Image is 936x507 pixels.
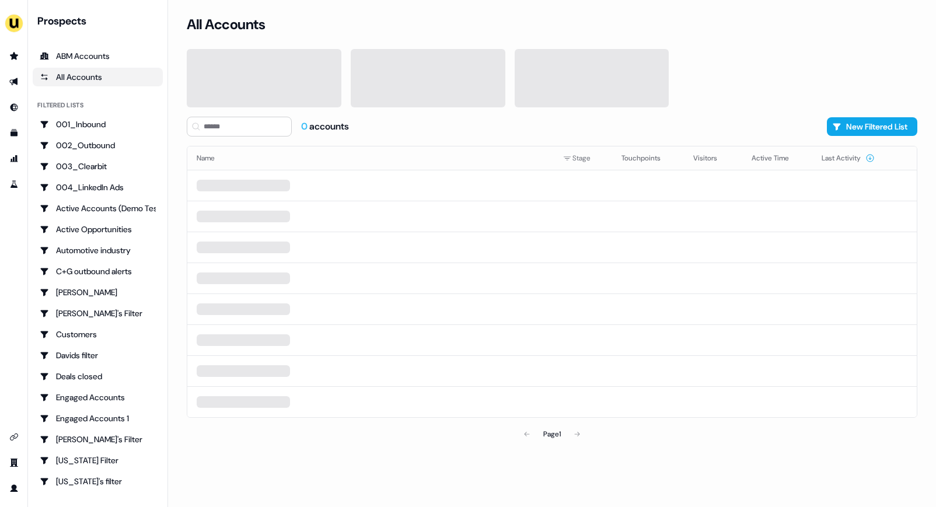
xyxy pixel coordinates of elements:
button: Active Time [752,148,803,169]
div: Engaged Accounts 1 [40,412,156,424]
div: 001_Inbound [40,118,156,130]
a: All accounts [33,68,163,86]
a: Go to Customers [33,325,163,344]
a: Go to Georgia's filter [33,472,163,491]
a: Go to Charlotte Stone [33,283,163,302]
div: Automotive industry [40,244,156,256]
div: Filtered lists [37,100,83,110]
a: Go to Active Accounts (Demo Test) [33,199,163,218]
div: 003_Clearbit [40,160,156,172]
a: Go to team [5,453,23,472]
h3: All Accounts [187,16,265,33]
button: Touchpoints [621,148,675,169]
div: All Accounts [40,71,156,83]
button: Visitors [693,148,731,169]
a: Go to Engaged Accounts [33,388,163,407]
a: Go to Georgia Filter [33,451,163,470]
a: Go to outbound experience [5,72,23,91]
a: Go to integrations [5,428,23,446]
div: Stage [563,152,603,164]
div: Engaged Accounts [40,391,156,403]
div: Active Accounts (Demo Test) [40,202,156,214]
a: Go to prospects [5,47,23,65]
a: Go to experiments [5,175,23,194]
div: Davids filter [40,349,156,361]
div: [US_STATE]'s filter [40,475,156,487]
div: Prospects [37,14,163,28]
a: Go to 004_LinkedIn Ads [33,178,163,197]
a: Go to Engaged Accounts 1 [33,409,163,428]
div: Customers [40,328,156,340]
a: Go to 003_Clearbit [33,157,163,176]
div: Active Opportunities [40,223,156,235]
div: 002_Outbound [40,139,156,151]
a: Go to Deals closed [33,367,163,386]
a: Go to Inbound [5,98,23,117]
a: Go to profile [5,479,23,498]
button: Last Activity [822,148,875,169]
div: [PERSON_NAME]'s Filter [40,307,156,319]
a: Go to Geneviève's Filter [33,430,163,449]
div: [PERSON_NAME] [40,286,156,298]
a: Go to Davids filter [33,346,163,365]
span: 0 [301,120,309,132]
div: ABM Accounts [40,50,156,62]
a: Go to attribution [5,149,23,168]
a: Go to 002_Outbound [33,136,163,155]
div: [US_STATE] Filter [40,454,156,466]
div: accounts [301,120,349,133]
th: Name [187,146,554,170]
div: Page 1 [543,428,561,440]
div: [PERSON_NAME]'s Filter [40,433,156,445]
button: New Filtered List [827,117,917,136]
a: Go to Automotive industry [33,241,163,260]
div: Deals closed [40,370,156,382]
a: Go to Charlotte's Filter [33,304,163,323]
a: Go to Active Opportunities [33,220,163,239]
a: Go to 001_Inbound [33,115,163,134]
div: C+G outbound alerts [40,265,156,277]
a: ABM Accounts [33,47,163,65]
a: Go to templates [5,124,23,142]
a: Go to C+G outbound alerts [33,262,163,281]
div: 004_LinkedIn Ads [40,181,156,193]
